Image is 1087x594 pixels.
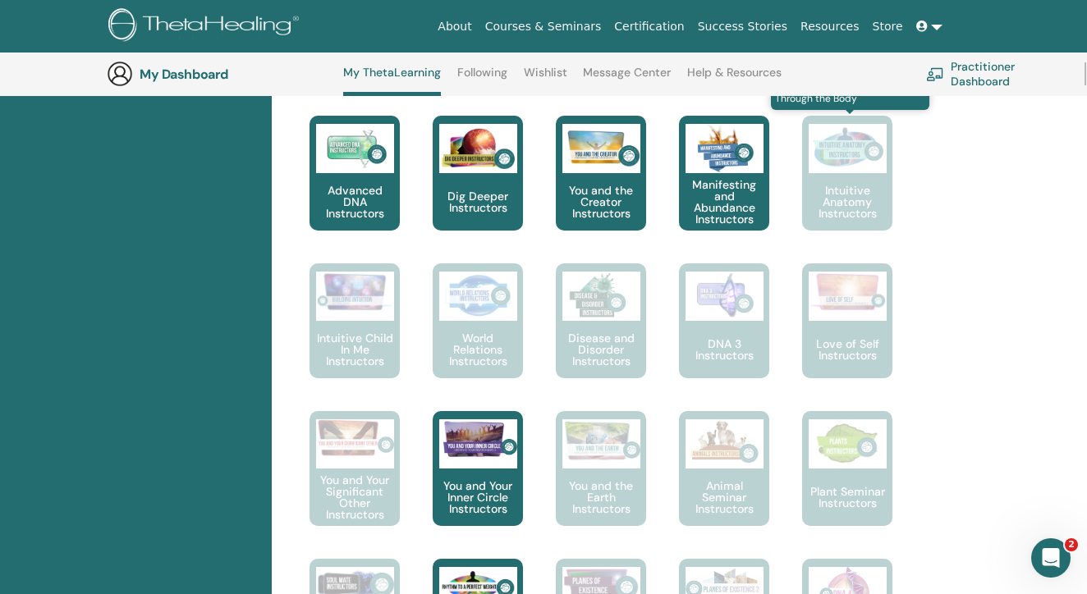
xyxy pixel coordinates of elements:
h3: My Dashboard [140,66,304,82]
img: Animal Seminar Instructors [686,419,764,468]
a: Resources [794,11,866,42]
p: You and the Creator Instructors [556,185,646,219]
img: You and the Earth Instructors [562,419,640,462]
p: Love of Self Instructors [802,338,892,361]
p: Animal Seminar Instructors [679,480,769,514]
img: Plant Seminar Instructors [809,419,887,468]
p: Plant Seminar Instructors [802,486,892,509]
a: Advanced DNA Instructors Advanced DNA Instructors [310,116,400,263]
a: Following [457,66,507,92]
img: Love of Self Instructors [809,272,887,312]
img: You and Your Significant Other Instructors [316,419,394,456]
a: Message Center [583,66,671,92]
img: chalkboard-teacher.svg [926,67,944,80]
img: Disease and Disorder Instructors [562,272,640,321]
p: DNA 3 Instructors [679,338,769,361]
a: Disease and Disorder Instructors Disease and Disorder Instructors [556,263,646,411]
img: Advanced DNA Instructors [316,124,394,173]
img: DNA 3 Instructors [686,272,764,321]
a: Certification [608,11,690,42]
p: Manifesting and Abundance Instructors [679,179,769,225]
a: Wishlist [524,66,567,92]
p: Intuitive Child In Me Instructors [310,332,400,367]
a: Manifesting and Abundance Instructors Manifesting and Abundance Instructors [679,116,769,263]
p: Dig Deeper Instructors [433,190,523,213]
a: Intuitive Child In Me Instructors Intuitive Child In Me Instructors [310,263,400,411]
img: generic-user-icon.jpg [107,61,133,87]
a: Practitioner Dashboard [926,56,1065,92]
p: Disease and Disorder Instructors [556,332,646,367]
a: Help & Resources [687,66,782,92]
a: Store [866,11,910,42]
img: You and the Creator Instructors [562,124,640,173]
img: Manifesting and Abundance Instructors [686,124,764,173]
p: World Relations Instructors [433,332,523,367]
a: Success Stories [691,11,794,42]
a: World Relations Instructors World Relations Instructors [433,263,523,411]
p: You and Your Significant Other Instructors [310,474,400,520]
a: Teach Others to Transform Through the Body Intuitive Anatomy Instructors Intuitive Anatomy Instru... [802,116,892,263]
p: Intuitive Anatomy Instructors [802,185,892,219]
img: World Relations Instructors [439,272,517,321]
img: Intuitive Child In Me Instructors [316,272,394,312]
a: You and Your Inner Circle Instructors You and Your Inner Circle Instructors [433,411,523,559]
img: You and Your Inner Circle Instructors [439,419,517,459]
p: You and the Earth Instructors [556,480,646,514]
a: Courses & Seminars [479,11,608,42]
p: You and Your Inner Circle Instructors [433,480,523,514]
a: You and the Earth Instructors You and the Earth Instructors [556,411,646,559]
a: Plant Seminar Instructors Plant Seminar Instructors [802,411,892,559]
span: Teach Others to Transform Through the Body [771,72,929,110]
a: Dig Deeper Instructors Dig Deeper Instructors [433,116,523,263]
p: Advanced DNA Instructors [310,185,400,219]
a: My ThetaLearning [343,66,441,96]
img: Intuitive Anatomy Instructors [809,124,887,173]
img: logo.png [108,8,305,45]
a: About [431,11,478,42]
span: 2 [1065,538,1078,551]
a: Animal Seminar Instructors Animal Seminar Instructors [679,411,769,559]
a: DNA 3 Instructors DNA 3 Instructors [679,263,769,411]
a: You and Your Significant Other Instructors You and Your Significant Other Instructors [310,411,400,559]
iframe: Intercom live chat [1031,538,1071,578]
a: Love of Self Instructors Love of Self Instructors [802,263,892,411]
a: You and the Creator Instructors You and the Creator Instructors [556,116,646,263]
img: Dig Deeper Instructors [439,124,517,173]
